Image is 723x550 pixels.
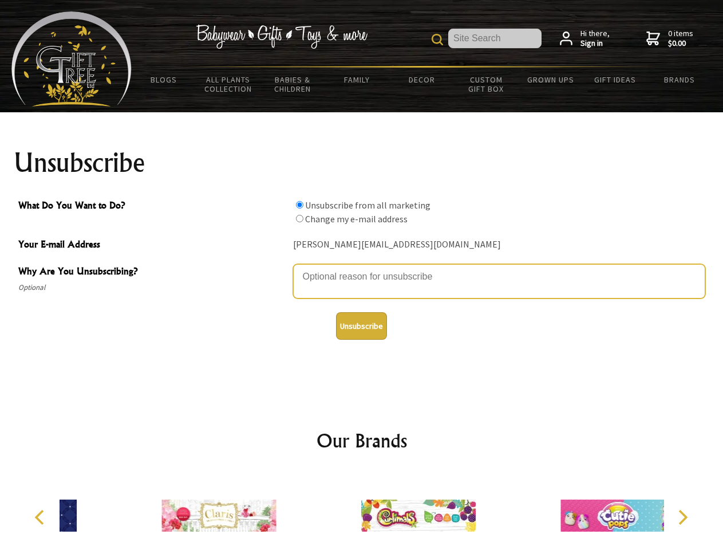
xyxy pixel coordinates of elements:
[296,215,303,222] input: What Do You Want to Do?
[448,29,542,48] input: Site Search
[336,312,387,340] button: Unsubscribe
[296,201,303,209] input: What Do You Want to Do?
[670,505,695,530] button: Next
[23,427,701,454] h2: Our Brands
[668,28,693,49] span: 0 items
[560,29,610,49] a: Hi there,Sign in
[325,68,390,92] a: Family
[14,149,710,176] h1: Unsubscribe
[293,236,705,254] div: [PERSON_NAME][EMAIL_ADDRESS][DOMAIN_NAME]
[132,68,196,92] a: BLOGS
[305,199,430,211] label: Unsubscribe from all marketing
[196,25,368,49] img: Babywear - Gifts - Toys & more
[196,68,261,101] a: All Plants Collection
[583,68,647,92] a: Gift Ideas
[647,68,712,92] a: Brands
[580,29,610,49] span: Hi there,
[432,34,443,45] img: product search
[389,68,454,92] a: Decor
[646,29,693,49] a: 0 items$0.00
[518,68,583,92] a: Grown Ups
[260,68,325,101] a: Babies & Children
[18,264,287,281] span: Why Are You Unsubscribing?
[18,198,287,215] span: What Do You Want to Do?
[454,68,519,101] a: Custom Gift Box
[293,264,705,298] textarea: Why Are You Unsubscribing?
[668,38,693,49] strong: $0.00
[18,281,287,294] span: Optional
[18,237,287,254] span: Your E-mail Address
[11,11,132,107] img: Babyware - Gifts - Toys and more...
[580,38,610,49] strong: Sign in
[29,505,54,530] button: Previous
[305,213,408,225] label: Change my e-mail address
